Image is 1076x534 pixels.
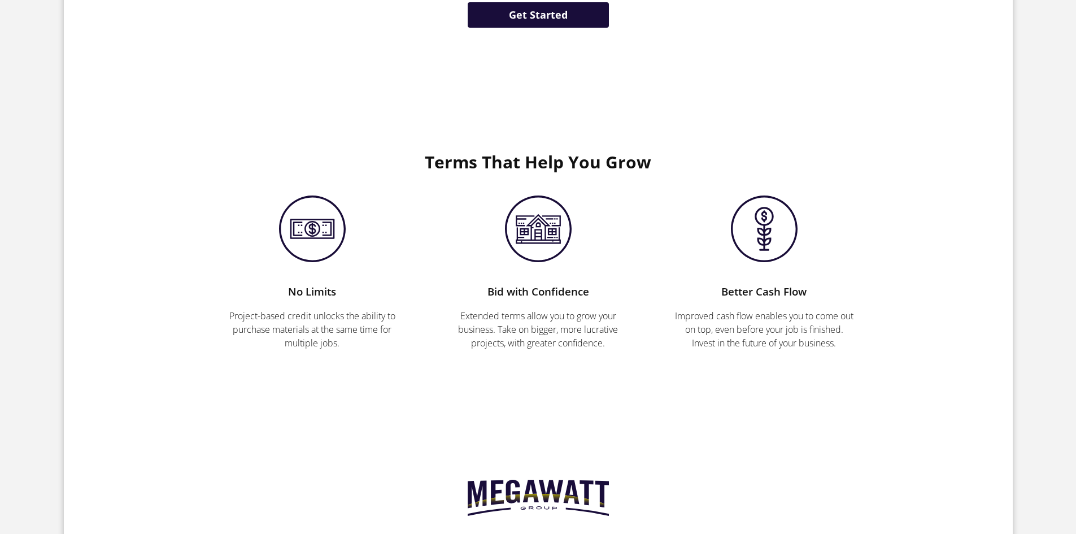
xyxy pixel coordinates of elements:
img: icon1-1 [278,195,346,263]
img: icon1-1 [504,195,572,263]
img: mwg [468,480,609,516]
a: Get Started [468,2,609,28]
h3: Bid with Confidence [448,285,629,298]
p: Improved cash flow enables you to come out on top, even before your job is finished. Invest in th... [674,309,855,350]
p: Project-based credit unlocks the ability to purchase materials at the same time for multiple jobs. [222,309,403,350]
h2: Terms That Help You Grow [64,152,1013,172]
div: Get Started [485,2,592,28]
h3: No Limits [222,285,403,298]
p: Extended terms allow you to grow your business. Take on bigger, more lucrative projects, with gre... [448,309,629,350]
img: icon3-1 [730,195,798,263]
h3: Better Cash Flow [674,285,855,298]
